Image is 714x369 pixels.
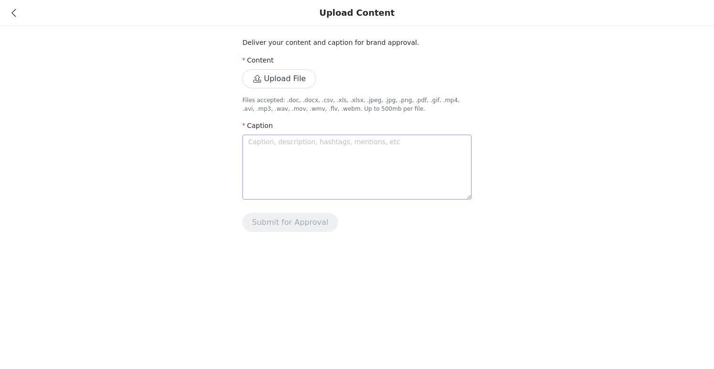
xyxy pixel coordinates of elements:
[319,8,395,18] div: Upload Content
[242,213,338,232] button: Submit for Approval
[242,56,273,64] label: Content
[242,96,472,113] p: Files accepted: .doc, .docx, .csv, .xls, .xlsx, .jpeg, .jpg, .png, .pdf, .gif, .mp4, .avi, .mp3, ...
[242,122,273,129] label: Caption
[242,38,472,48] p: Deliver your content and caption for brand approval.
[242,75,316,83] span: Upload File
[242,69,316,88] button: Upload File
